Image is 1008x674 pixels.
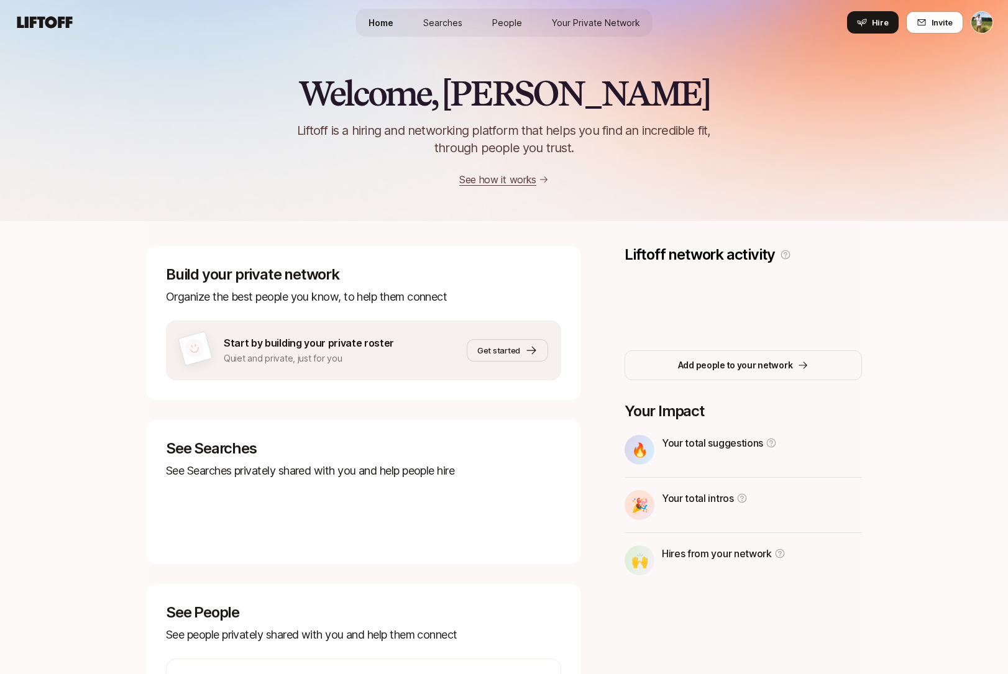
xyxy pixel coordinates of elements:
a: People [482,11,532,34]
button: Add people to your network [625,350,862,380]
img: default-avatar.svg [183,337,206,360]
span: Searches [423,16,462,29]
div: 🎉 [625,490,654,520]
div: 🔥 [625,435,654,465]
a: See how it works [459,173,536,186]
p: Liftoff is a hiring and networking platform that helps you find an incredible fit, through people... [282,122,726,157]
span: Home [369,16,393,29]
p: See Searches [166,440,561,457]
img: Tyler Kieft [971,12,992,33]
p: See Searches privately shared with you and help people hire [166,462,561,480]
span: Hire [872,16,889,29]
p: Start by building your private roster [224,335,394,351]
span: People [492,16,522,29]
div: 🙌 [625,545,654,575]
p: Quiet and private, just for you [224,351,394,366]
p: See People [166,604,561,621]
span: Your Private Network [552,16,640,29]
p: Build your private network [166,266,561,283]
button: Tyler Kieft [971,11,993,34]
a: Searches [413,11,472,34]
a: Home [359,11,403,34]
h2: Welcome, [PERSON_NAME] [298,75,710,112]
p: Liftoff network activity [625,246,775,263]
p: Your total intros [662,490,734,506]
p: Hires from your network [662,545,772,562]
span: Invite [932,16,953,29]
p: Your total suggestions [662,435,763,451]
a: Your Private Network [542,11,650,34]
button: Get started [467,339,548,362]
button: Hire [847,11,899,34]
p: Add people to your network [678,358,793,373]
p: Your Impact [625,403,862,420]
p: See people privately shared with you and help them connect [166,626,561,644]
button: Invite [906,11,963,34]
p: Organize the best people you know, to help them connect [166,288,561,306]
span: Get started [477,344,520,357]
